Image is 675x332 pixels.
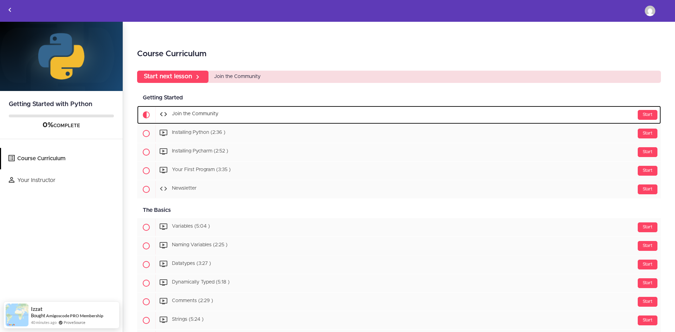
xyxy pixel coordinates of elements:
[172,317,204,322] span: Strings (5:24 )
[137,90,661,106] div: Getting Started
[137,293,661,311] a: Start Comments (2:29 )
[638,110,657,120] div: Start
[172,261,211,266] span: Datatypes (3:27 )
[137,71,208,83] a: Start next lesson
[638,147,657,157] div: Start
[6,6,14,14] svg: Back to courses
[0,0,19,21] a: Back to courses
[137,274,661,292] a: Start Dynamically Typed (5:18 )
[64,319,85,325] a: ProveSource
[137,162,661,180] a: Start Your First Program (3:35 )
[6,304,28,326] img: provesource social proof notification image
[137,237,661,255] a: Start Naming Variables (2:25 )
[172,299,213,304] span: Comments (2:29 )
[46,313,103,318] a: Amigoscode PRO Membership
[638,297,657,307] div: Start
[137,180,661,198] a: Start Newsletter
[137,106,661,124] a: Current item Start Join the Community
[137,218,661,236] a: Start Variables (5:04 )
[638,241,657,251] div: Start
[137,124,661,143] a: Start Installing Python (2:36 )
[638,260,657,269] div: Start
[1,148,123,169] a: Course Curriculum
[31,313,45,318] span: Bought
[137,255,661,274] a: Start Datatypes (3:27 )
[137,106,155,124] span: Current item
[214,74,261,79] span: Join the Community
[137,311,661,330] a: Start Strings (5:24 )
[172,112,218,117] span: Join the Community
[638,184,657,194] div: Start
[31,319,57,325] span: 40 minutes ago
[9,121,114,130] div: COMPLETE
[638,166,657,176] div: Start
[1,170,123,191] a: Your Instructor
[638,222,657,232] div: Start
[31,306,43,312] span: Izzat
[645,6,655,16] img: mattjube22@gmail.com
[172,186,197,191] span: Newsletter
[137,202,661,218] div: The Basics
[172,280,230,285] span: Dynamically Typed (5:18 )
[172,243,227,248] span: Naming Variables (2:25 )
[638,278,657,288] div: Start
[172,149,228,154] span: Installing Pycharm (2:52 )
[638,129,657,138] div: Start
[137,48,661,60] h2: Course Curriculum
[638,315,657,325] div: Start
[172,224,210,229] span: Variables (5:04 )
[43,122,53,129] span: 0%
[172,168,231,172] span: Your First Program (3:35 )
[137,143,661,161] a: Start Installing Pycharm (2:52 )
[172,130,225,135] span: Installing Python (2:36 )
